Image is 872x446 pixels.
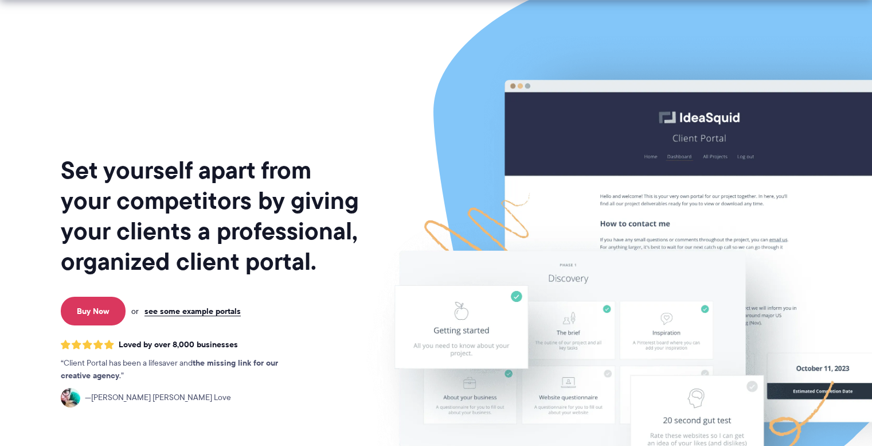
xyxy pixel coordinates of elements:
a: Buy Now [61,297,126,325]
span: Loved by over 8,000 businesses [119,340,238,350]
strong: the missing link for our creative agency [61,356,278,382]
span: or [131,306,139,316]
a: see some example portals [144,306,241,316]
h1: Set yourself apart from your competitors by giving your clients a professional, organized client ... [61,155,361,277]
span: [PERSON_NAME] [PERSON_NAME] Love [85,391,231,404]
p: Client Portal has been a lifesaver and . [61,357,302,382]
